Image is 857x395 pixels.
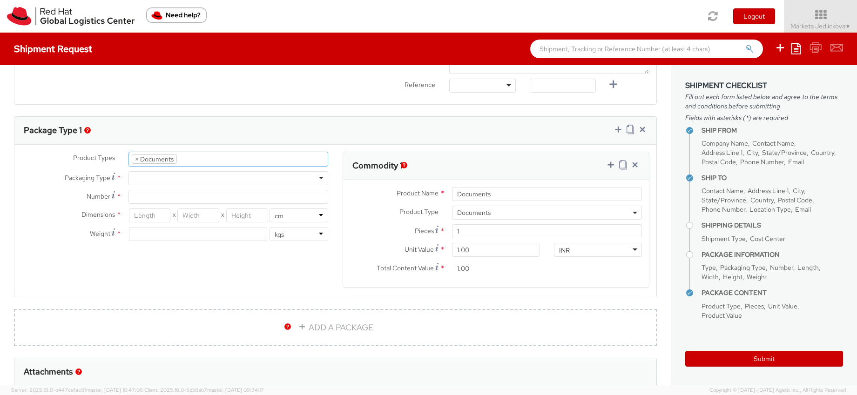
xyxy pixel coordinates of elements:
span: Cost Center [750,234,785,243]
span: Unit Value [405,245,434,254]
span: Total Content Value [377,264,434,272]
span: Product Type [702,302,741,310]
button: Need help? [146,7,207,23]
button: Logout [733,8,775,24]
span: Address Line 1 [702,148,742,157]
span: Country [750,196,774,204]
span: Pieces [415,227,434,235]
span: Width [702,273,719,281]
span: master, [DATE] 10:47:06 [86,387,143,393]
span: Postal Code [778,196,812,204]
h4: Ship From [702,127,843,134]
span: Fill out each form listed below and agree to the terms and conditions before submitting [685,92,843,111]
input: Shipment, Tracking or Reference Number (at least 4 chars) [530,40,763,58]
h3: Commodity 1 [352,161,403,170]
span: Product Types [73,154,115,162]
span: Email [788,158,804,166]
span: Address Line 1 [748,187,789,195]
span: City [793,187,804,195]
span: Country [811,148,834,157]
div: INR [559,246,570,255]
span: Location Type [749,205,791,214]
span: City [747,148,758,157]
span: Number [87,192,110,201]
span: × [135,155,139,163]
span: Type [702,263,716,272]
li: Documents [132,154,177,164]
span: Documents [452,206,642,220]
span: Weight [90,229,110,238]
span: Email [795,205,811,214]
span: Company Name [702,139,748,147]
span: Contact Name [752,139,794,147]
img: rh-logistics-00dfa346123c4ec078e1.svg [7,7,135,26]
h3: Shipment Checklist [685,81,843,90]
span: Length [797,263,819,272]
span: Dimensions [81,210,115,219]
span: Fields with asterisks (*) are required [685,113,843,122]
span: Number [770,263,793,272]
span: Product Type [399,208,439,216]
span: ▼ [845,23,851,30]
span: Phone Number [702,205,745,214]
span: Postal Code [702,158,736,166]
span: Client: 2025.18.0-5db8ab7 [144,387,264,393]
span: Product Name [397,189,439,197]
a: ADD A PACKAGE [14,309,657,346]
h4: Shipment Request [14,44,92,54]
span: X [170,208,177,222]
span: Shipment Type [702,234,746,243]
span: Marketa Jedlickova [790,22,851,30]
span: State/Province [702,196,746,204]
span: Reference [405,80,435,89]
input: Width [177,208,219,222]
button: Submit [685,351,843,367]
h3: Package Type 1 [24,126,82,135]
span: Phone Number [740,158,784,166]
input: Height [226,208,268,222]
span: Documents [457,208,637,217]
span: Server: 2025.19.0-d447cefac8f [11,387,143,393]
span: Contact Name [702,187,743,195]
span: Weight [747,273,767,281]
span: Product Value [702,311,742,320]
h4: Package Information [702,251,843,258]
h3: Attachments [24,367,73,376]
span: Copyright © [DATE]-[DATE] Agistix Inc., All Rights Reserved [709,387,846,394]
h4: Shipping Details [702,222,843,229]
span: Height [723,273,742,281]
span: Unit Value [768,302,797,310]
span: Pieces [745,302,764,310]
span: master, [DATE] 09:34:17 [207,387,264,393]
input: Length [129,208,171,222]
span: Packaging Type [720,263,766,272]
span: State/Province [762,148,807,157]
h4: Ship To [702,174,843,181]
h4: Package Content [702,289,843,296]
span: X [219,208,226,222]
span: Packaging Type [65,174,110,182]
